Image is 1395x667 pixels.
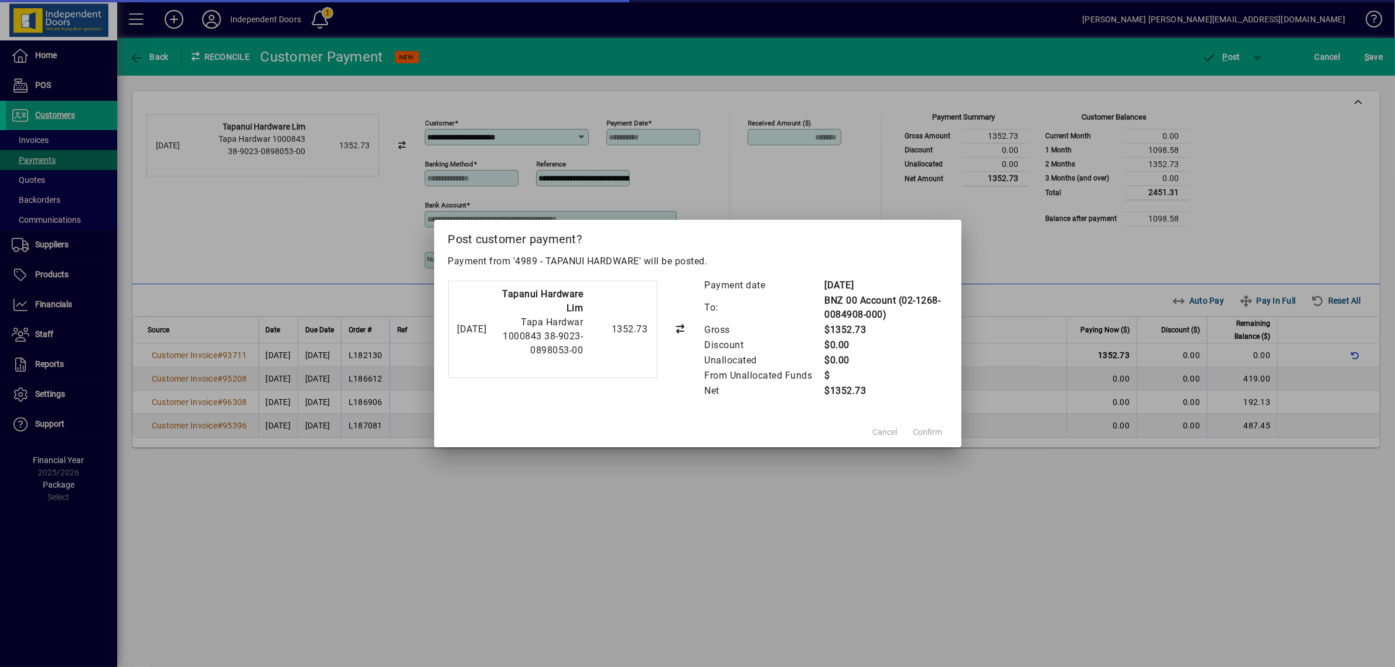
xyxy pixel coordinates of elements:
[704,322,824,338] td: Gross
[704,338,824,353] td: Discount
[824,353,947,368] td: $0.00
[704,278,824,293] td: Payment date
[824,293,947,322] td: BNZ 00 Account (02-1268-0084908-000)
[824,322,947,338] td: $1352.73
[503,288,584,314] strong: Tapanui Hardware Lim
[704,293,824,322] td: To:
[824,338,947,353] td: $0.00
[589,322,648,336] div: 1352.73
[704,368,824,383] td: From Unallocated Funds
[704,353,824,368] td: Unallocated
[458,322,487,336] div: [DATE]
[824,368,947,383] td: $
[434,220,961,254] h2: Post customer payment?
[824,278,947,293] td: [DATE]
[704,383,824,399] td: Net
[503,317,584,356] span: Tapa Hardwar 1000843 38-9023-0898053-00
[824,383,947,399] td: $1352.73
[448,254,947,268] p: Payment from '4989 - TAPANUI HARDWARE' will be posted.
